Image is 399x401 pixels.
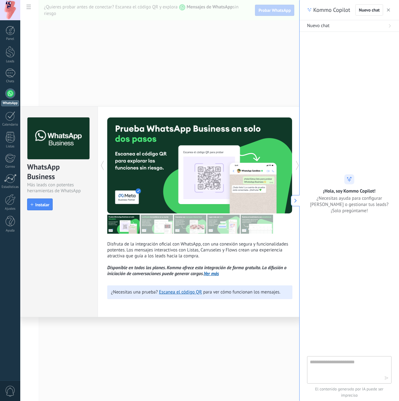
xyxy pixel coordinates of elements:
[111,289,158,295] span: ¿Necesitas una prueba?
[174,215,206,234] img: tour_image_1009fe39f4f058b759f0df5a2b7f6f06.png
[355,4,383,16] button: Nuevo chat
[1,185,19,189] div: Estadísticas
[359,8,380,12] span: Nuevo chat
[27,198,53,210] button: Instalar
[1,79,19,84] div: Chats
[1,145,19,149] div: Listas
[307,195,392,214] span: ¿Necesitas ayuda para configurar [PERSON_NAME] o gestionar tus leads? ¡Solo pregúntame!
[35,203,49,207] span: Instalar
[107,265,286,277] i: Disponible en todos los planes. Kommo ofrece esta integración de forma gratuita. La difusión o in...
[207,215,240,234] img: tour_image_62c9952fc9cf984da8d1d2aa2c453724.png
[1,60,19,64] div: Leads
[300,20,399,32] button: Nuevo chat
[107,215,140,234] img: tour_image_7a4924cebc22ed9e3259523e50fe4fd6.png
[141,215,173,234] img: tour_image_cc27419dad425b0ae96c2716632553fa.png
[313,6,350,14] span: Kommo Copilot
[159,289,202,295] a: Escanea el código QR
[203,289,281,295] span: para ver cómo funcionan los mensajes.
[107,241,292,277] p: Disfruta de la integración oficial con WhatsApp, con una conexión segura y funcionalidades potent...
[1,37,19,41] div: Panel
[204,271,219,277] a: Ver más
[241,215,273,234] img: tour_image_cc377002d0016b7ebaeb4dbe65cb2175.png
[27,162,89,182] div: WhatsApp Business
[27,182,89,194] div: Más leads con potentes herramientas de WhatsApp
[323,188,376,194] h2: ¡Hola, soy Kommo Copilot!
[1,100,19,106] div: WhatsApp
[1,207,19,211] div: Ajustes
[1,165,19,169] div: Correo
[27,117,89,160] img: logo_main.png
[1,123,19,127] div: Calendario
[1,229,19,233] div: Ayuda
[307,386,392,399] span: El contenido generado por IA puede ser impreciso
[307,23,329,29] span: Nuevo chat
